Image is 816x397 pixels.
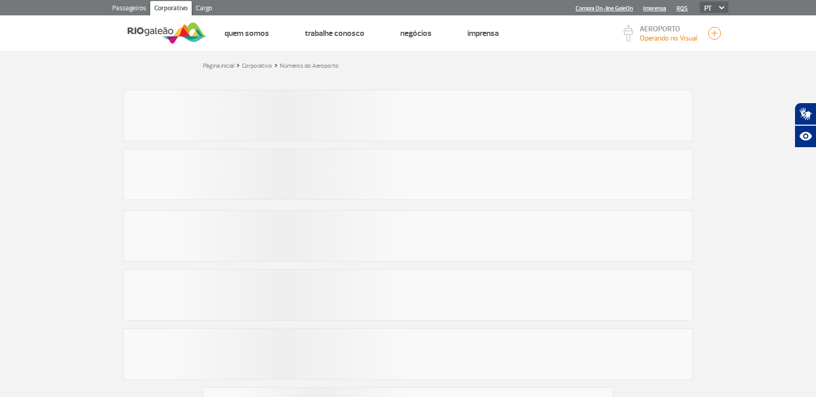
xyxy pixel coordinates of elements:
a: RQS [677,5,688,12]
button: Abrir tradutor de língua de sinais. [794,103,816,125]
a: Quem Somos [225,28,269,38]
a: Cargo [192,1,216,17]
p: AEROPORTO [640,26,698,33]
a: Página inicial [203,62,234,70]
a: Corporativo [242,62,272,70]
a: Trabalhe Conosco [305,28,364,38]
a: > [274,59,278,71]
a: Imprensa [467,28,499,38]
a: Negócios [400,28,432,38]
div: Plugin de acessibilidade da Hand Talk. [794,103,816,148]
p: Visibilidade de 10000m [640,33,698,44]
a: Passageiros [108,1,150,17]
a: Imprensa [643,5,666,12]
a: Compra On-line GaleOn [576,5,633,12]
a: > [236,59,240,71]
a: Números do Aeroporto [280,62,339,70]
button: Abrir recursos assistivos. [794,125,816,148]
a: Corporativo [150,1,192,17]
